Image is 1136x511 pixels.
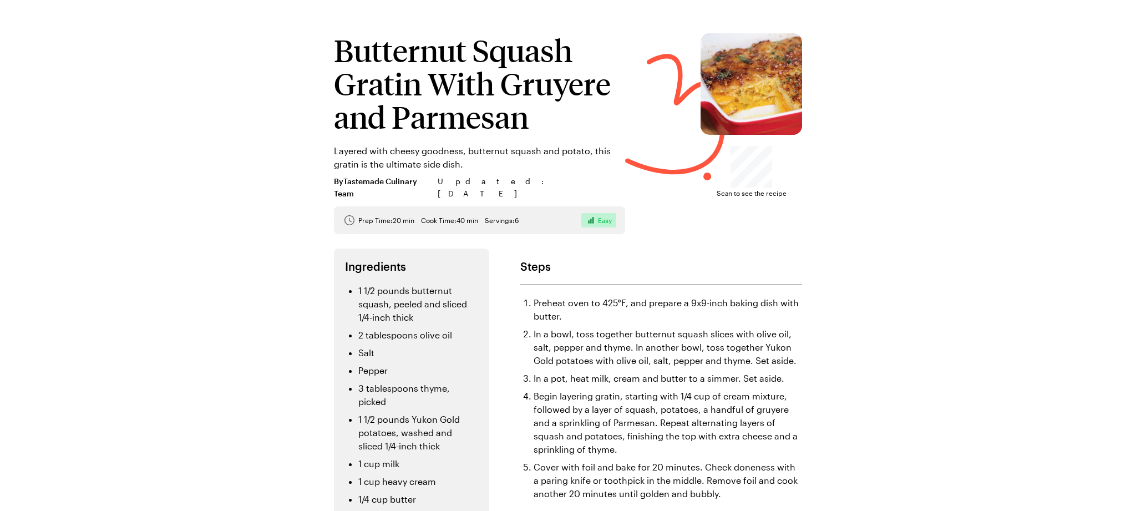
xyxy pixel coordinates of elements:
[358,216,414,225] span: Prep Time: 20 min
[534,389,802,456] li: Begin layering gratin, starting with 1/4 cup of cream mixture, followed by a layer of squash, pot...
[520,260,802,273] h2: Steps
[485,216,519,225] span: Servings: 6
[701,33,802,135] img: Butternut Squash Gratin With Gruyere and Parmesan
[358,328,478,342] li: 2 tablespoons olive oil
[358,382,478,408] li: 3 tablespoons thyme, picked
[334,33,625,133] h1: Butternut Squash Gratin With Gruyere and Parmesan
[358,475,478,488] li: 1 cup heavy cream
[358,364,478,377] li: Pepper
[334,144,625,171] p: Layered with cheesy goodness, butternut squash and potato, this gratin is the ultimate side dish.
[358,284,478,324] li: 1 1/2 pounds butternut squash, peeled and sliced 1/4-inch thick
[358,413,478,453] li: 1 1/2 pounds Yukon Gold potatoes, washed and sliced 1/4-inch thick
[534,296,802,323] li: Preheat oven to 425°F, and prepare a 9x9-inch baking dish with butter.
[717,188,787,199] span: Scan to see the recipe
[334,175,431,200] span: By Tastemade Culinary Team
[438,175,625,200] span: Updated : [DATE]
[534,372,802,385] li: In a pot, heat milk, cream and butter to a simmer. Set aside.
[421,216,478,225] span: Cook Time: 40 min
[534,461,802,500] li: Cover with foil and bake for 20 minutes. Check doneness with a paring knife or toothpick in the m...
[358,346,478,360] li: Salt
[598,216,612,225] span: Easy
[358,493,478,506] li: 1/4 cup butter
[345,260,478,273] h2: Ingredients
[358,457,478,470] li: 1 cup milk
[534,327,802,367] li: In a bowl, toss together butternut squash slices with olive oil, salt, pepper and thyme. In anoth...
